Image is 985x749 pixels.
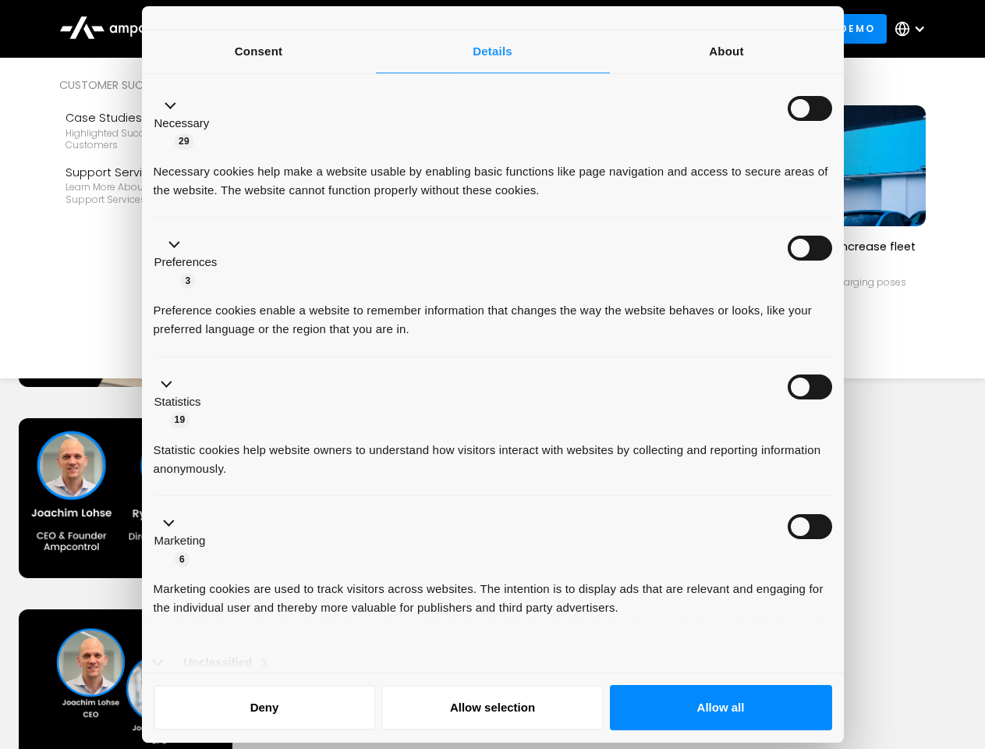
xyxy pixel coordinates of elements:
label: Marketing [154,532,206,550]
a: Case StudiesHighlighted success stories From Our Customers [59,103,253,158]
button: Preferences (3) [154,236,227,290]
button: Marketing (6) [154,514,215,569]
a: Consent [142,30,376,73]
button: Necessary (29) [154,96,219,151]
button: Allow all [610,685,832,730]
div: Marketing cookies are used to track visitors across websites. The intention is to display ads tha... [154,568,832,617]
label: Statistics [154,393,201,411]
label: Necessary [154,115,210,133]
label: Preferences [154,254,218,272]
div: Highlighted success stories From Our Customers [66,127,246,151]
div: Case Studies [66,109,246,126]
div: Preference cookies enable a website to remember information that changes the way the website beha... [154,289,832,339]
span: 29 [174,133,194,149]
div: Necessary cookies help make a website usable by enabling basic functions like page navigation and... [154,151,832,200]
span: 3 [180,273,195,289]
div: Learn more about Ampcontrol’s support services [66,181,246,205]
div: Customer success [59,76,253,94]
button: Allow selection [381,685,604,730]
button: Statistics (19) [154,374,211,429]
a: Support ServicesLearn more about Ampcontrol’s support services [59,158,253,212]
a: About [610,30,844,73]
span: 6 [175,552,190,567]
div: Statistic cookies help website owners to understand how visitors interact with websites by collec... [154,429,832,478]
button: Deny [154,685,376,730]
div: Support Services [66,164,246,181]
a: Details [376,30,610,73]
button: Unclassified (3) [154,653,282,673]
span: 19 [170,412,190,428]
span: 3 [257,655,272,671]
